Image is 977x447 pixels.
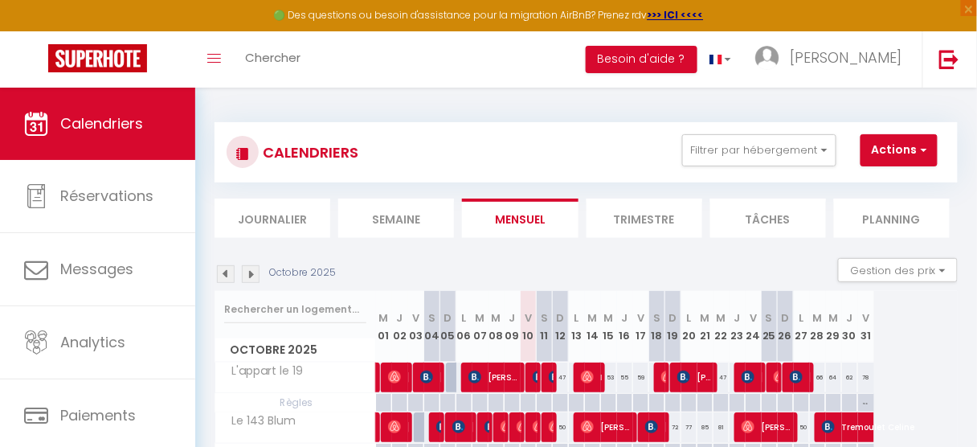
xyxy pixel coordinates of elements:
span: [PERSON_NAME] [468,362,522,392]
th: 14 [585,291,601,363]
div: 77 [681,412,697,442]
th: 21 [697,291,713,363]
span: [PERSON_NAME] [774,362,779,392]
span: Octobre 2025 [215,338,375,362]
span: [PERSON_NAME] [388,412,410,442]
abbr: M [379,310,389,326]
th: 08 [488,291,505,363]
th: 03 [408,291,424,363]
th: 12 [553,291,569,363]
abbr: D [782,310,790,326]
div: 50 [794,412,810,442]
span: [PERSON_NAME] [790,47,902,68]
span: Le 143 Blum [218,412,300,430]
span: [PERSON_NAME] [452,412,474,442]
abbr: D [557,310,565,326]
li: Journalier [215,199,330,238]
li: Planning [834,199,950,238]
span: [PERSON_NAME] [484,412,490,442]
div: 47 [713,363,730,392]
button: Filtrer par hébergement [682,134,836,166]
button: Actions [860,134,938,166]
span: [PERSON_NAME] [533,362,538,392]
div: 72 [665,412,681,442]
span: Règles [215,394,375,412]
button: Besoin d'aide ? [586,46,697,73]
li: Mensuel [462,199,578,238]
abbr: M [492,310,501,326]
abbr: J [847,310,853,326]
span: Analytics [60,332,125,352]
th: 30 [842,291,858,363]
abbr: L [687,310,692,326]
abbr: J [622,310,628,326]
li: Trimestre [587,199,702,238]
abbr: M [813,310,823,326]
span: [PERSON_NAME] [742,412,795,442]
span: [PERSON_NAME] [790,362,811,392]
th: 13 [569,291,585,363]
span: Paiements [60,405,136,425]
div: 59 [633,363,649,392]
th: 23 [730,291,746,363]
span: Réservations [60,186,153,206]
abbr: S [653,310,660,326]
abbr: V [637,310,644,326]
p: Octobre 2025 [269,265,336,281]
th: 25 [762,291,778,363]
img: Super Booking [48,44,147,72]
th: 24 [746,291,762,363]
div: 55 [617,363,633,392]
abbr: J [509,310,516,326]
span: [PERSON_NAME] [581,412,635,442]
abbr: D [669,310,677,326]
th: 02 [392,291,408,363]
button: Gestion des prix [838,258,958,282]
abbr: S [541,310,548,326]
abbr: S [428,310,435,326]
div: 62 [842,363,858,392]
a: >>> ICI <<<< [648,8,704,22]
abbr: J [397,310,403,326]
div: 64 [826,363,842,392]
span: [PERSON_NAME] [549,362,554,392]
h3: CALENDRIERS [259,134,358,170]
abbr: M [588,310,598,326]
th: 31 [858,291,874,363]
span: [PERSON_NAME] [549,412,554,442]
div: 53 [601,363,617,392]
span: Messages [60,259,133,279]
abbr: J [734,310,741,326]
th: 19 [665,291,681,363]
th: 05 [440,291,456,363]
input: Rechercher un logement... [224,295,366,324]
th: 04 [424,291,440,363]
th: 26 [778,291,794,363]
abbr: L [574,310,579,326]
img: logout [939,49,959,69]
span: L'appart le 19 [218,363,308,380]
div: 47 [553,363,569,392]
abbr: V [525,310,532,326]
div: 66 [810,363,826,392]
span: Chercher [245,49,300,66]
th: 18 [649,291,665,363]
th: 20 [681,291,697,363]
th: 11 [537,291,553,363]
abbr: L [799,310,804,326]
abbr: S [766,310,773,326]
th: 29 [826,291,842,363]
th: 09 [505,291,521,363]
div: 85 [697,412,713,442]
span: [PERSON_NAME] [677,362,715,392]
th: 16 [617,291,633,363]
span: [PERSON_NAME] [436,412,442,442]
span: [PERSON_NAME] [661,362,667,392]
div: 78 [858,363,874,392]
abbr: V [862,310,869,326]
span: [PERSON_NAME] [388,362,410,392]
th: 15 [601,291,617,363]
th: 28 [810,291,826,363]
div: 81 [713,412,730,442]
